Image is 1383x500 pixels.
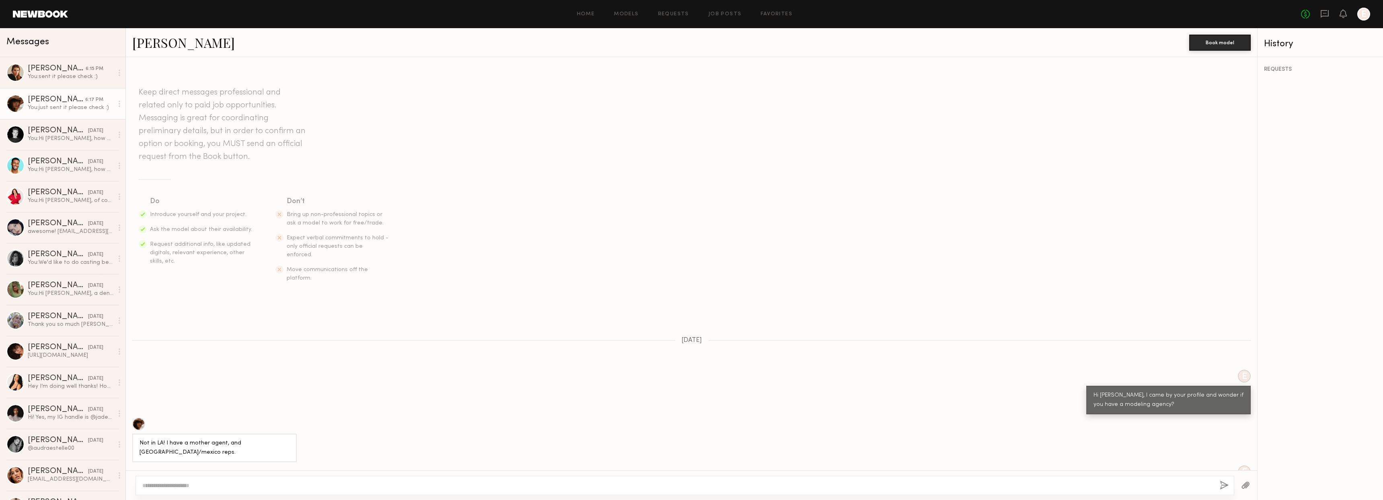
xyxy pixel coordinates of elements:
[28,444,113,452] div: @audraestelle00
[28,259,113,266] div: You: We'd like to do casting before the live show so if you can come by for a casting near downto...
[577,12,595,17] a: Home
[140,439,289,457] div: Not in LA! I have a mother agent, and [GEOGRAPHIC_DATA]/mexico reps.
[1357,8,1370,21] a: E
[1189,39,1251,45] a: Book model
[287,267,368,281] span: Move communications off the platform.
[28,282,88,290] div: [PERSON_NAME]
[28,158,88,166] div: [PERSON_NAME]
[150,227,252,232] span: Ask the model about their availability.
[88,189,103,197] div: [DATE]
[28,96,85,104] div: [PERSON_NAME]
[28,352,113,359] div: [URL][DOMAIN_NAME]
[28,73,113,80] div: You: sent it please check :)
[28,436,88,444] div: [PERSON_NAME]
[761,12,792,17] a: Favorites
[28,414,113,421] div: Hi! Yes, my IG handle is @jadebryant22
[28,467,88,475] div: [PERSON_NAME]
[287,212,384,226] span: Bring up non-professional topics or ask a model to work for free/trade.
[150,212,246,217] span: Introduce yourself and your project.
[150,242,250,264] span: Request additional info, like updated digitals, relevant experience, other skills, etc.
[28,383,113,390] div: Hey I’m doing well thanks! How are you? My instagram handle is @sarahleavi
[287,235,388,257] span: Expect verbal commitments to hold - only official requests can be enforced.
[132,34,235,51] a: [PERSON_NAME]
[681,337,702,344] span: [DATE]
[28,189,88,197] div: [PERSON_NAME]
[88,282,103,290] div: [DATE]
[28,135,113,142] div: You: Hi [PERSON_NAME], how are you? I'm looking for a content creator for one of my clients and w...
[88,468,103,475] div: [DATE]
[28,251,88,259] div: [PERSON_NAME]
[28,197,113,204] div: You: Hi [PERSON_NAME], of course! Np, just let me know the time you can come by for a casting the...
[28,127,88,135] div: [PERSON_NAME]
[28,104,113,111] div: You: just sent it please check :)
[28,166,113,173] div: You: Hi [PERSON_NAME], how are you? I'm looking for a content creator for one of my clients and w...
[1189,35,1251,51] button: Book model
[614,12,638,17] a: Models
[28,290,113,297] div: You: Hi [PERSON_NAME], a denim brand based in [GEOGRAPHIC_DATA] is looking for a tiktok live show...
[150,196,253,207] div: Do
[28,374,88,383] div: [PERSON_NAME]
[28,313,88,321] div: [PERSON_NAME]
[88,127,103,135] div: [DATE]
[28,220,88,228] div: [PERSON_NAME]
[28,228,113,235] div: awesome! [EMAIL_ADDRESS][DOMAIN_NAME]
[1264,67,1377,72] div: REQUESTS
[88,375,103,383] div: [DATE]
[1264,39,1377,49] div: History
[88,251,103,259] div: [DATE]
[28,321,113,328] div: Thank you so much [PERSON_NAME] !!!!
[28,65,86,73] div: [PERSON_NAME]
[28,475,113,483] div: [EMAIL_ADDRESS][DOMAIN_NAME]
[85,96,103,104] div: 6:17 PM
[708,12,742,17] a: Job Posts
[28,405,88,414] div: [PERSON_NAME]
[658,12,689,17] a: Requests
[88,220,103,228] div: [DATE]
[6,37,49,47] span: Messages
[88,344,103,352] div: [DATE]
[88,158,103,166] div: [DATE]
[88,313,103,321] div: [DATE]
[1094,391,1243,409] div: Hi [PERSON_NAME], I came by your profile and wonder if you have a modeling agency?
[88,437,103,444] div: [DATE]
[139,86,308,163] header: Keep direct messages professional and related only to paid job opportunities. Messaging is great ...
[88,406,103,414] div: [DATE]
[28,344,88,352] div: [PERSON_NAME]
[287,196,390,207] div: Don’t
[86,65,103,73] div: 6:15 PM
